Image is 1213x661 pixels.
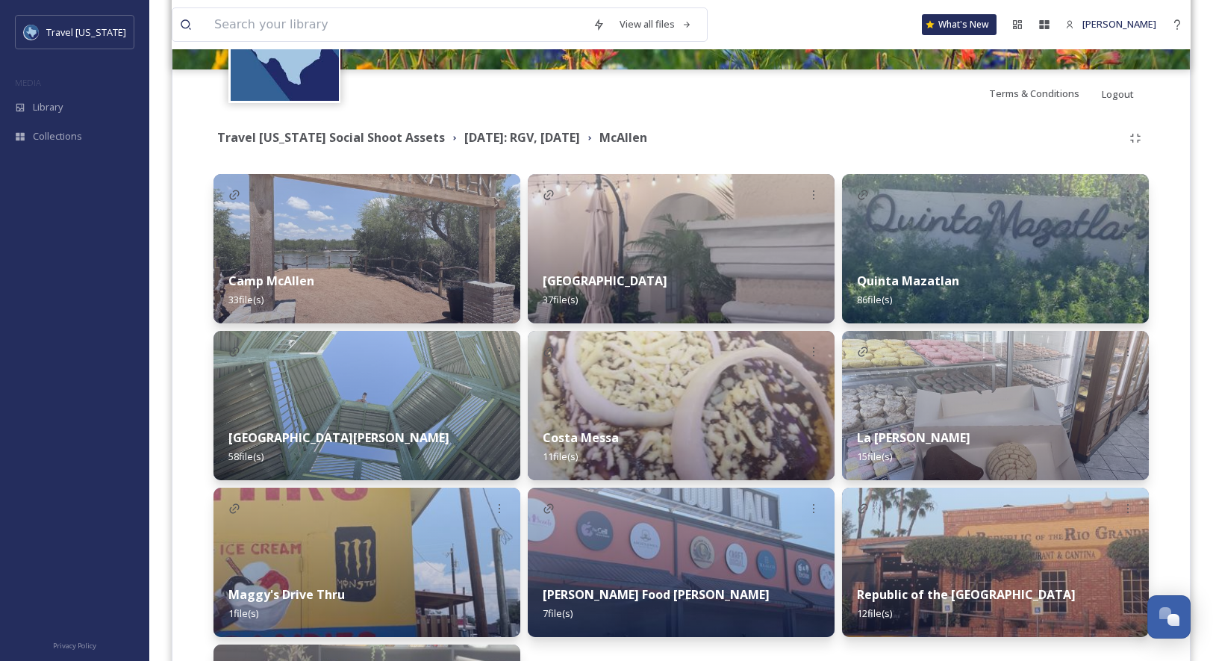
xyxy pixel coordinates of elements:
[857,273,959,289] strong: Quinta Mazatlan
[15,77,41,88] span: MEDIA
[857,586,1076,603] strong: Republic of the [GEOGRAPHIC_DATA]
[53,641,96,651] span: Privacy Policy
[612,10,699,39] a: View all files
[228,293,264,306] span: 33 file(s)
[53,636,96,654] a: Privacy Policy
[1082,17,1156,31] span: [PERSON_NAME]
[1102,87,1134,101] span: Logout
[989,87,1079,100] span: Terms & Conditions
[528,331,835,480] img: 046ca592-099e-4ea4-a766-0b92f0bfea40.jpg
[543,586,770,603] strong: [PERSON_NAME] Food [PERSON_NAME]
[543,273,667,289] strong: [GEOGRAPHIC_DATA]
[228,450,264,463] span: 58 file(s)
[922,14,997,35] a: What's New
[464,129,580,146] strong: [DATE]: RGV, [DATE]
[857,450,892,463] span: 15 file(s)
[528,488,835,637] img: 1f0ff563-6ed1-4b94-b448-7ff50fea5b20.jpg
[842,331,1149,480] img: 390fd744-ed54-4a99-831f-b6bdff7f3061.jpg
[213,488,520,637] img: bdc8f694-7a47-4531-b08f-9827e7c2907e.jpg
[228,429,449,446] strong: [GEOGRAPHIC_DATA][PERSON_NAME]
[207,8,585,41] input: Search your library
[213,174,520,323] img: 70ffa42b-d92a-4cc4-9e7a-cde87e50273f.jpg
[228,606,258,620] span: 1 file(s)
[857,606,892,620] span: 12 file(s)
[528,174,835,323] img: f8bfd494-9e3a-4f5b-8ab6-c3bac6bb391f.jpg
[33,100,63,114] span: Library
[842,174,1149,323] img: a599971e-6e73-495e-a475-f47e69b90018.jpg
[543,429,619,446] strong: Costa Messa
[228,273,314,289] strong: Camp McAllen
[1147,595,1191,639] button: Open Chat
[1058,10,1164,39] a: [PERSON_NAME]
[543,293,578,306] span: 37 file(s)
[217,129,445,146] strong: Travel [US_STATE] Social Shoot Assets
[989,84,1102,102] a: Terms & Conditions
[857,429,970,446] strong: La [PERSON_NAME]
[46,25,126,39] span: Travel [US_STATE]
[543,450,578,463] span: 11 file(s)
[842,488,1149,637] img: 4ac72f29-a4fa-4540-80d0-a622b7987d7e.jpg
[228,586,345,603] strong: Maggy's Drive Thru
[857,293,892,306] span: 86 file(s)
[543,606,573,620] span: 7 file(s)
[24,25,39,40] img: images%20%281%29.jpeg
[33,129,82,143] span: Collections
[599,129,647,146] strong: McAllen
[213,331,520,480] img: 2338a925-80c8-428a-b671-760f68383ce1.jpg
